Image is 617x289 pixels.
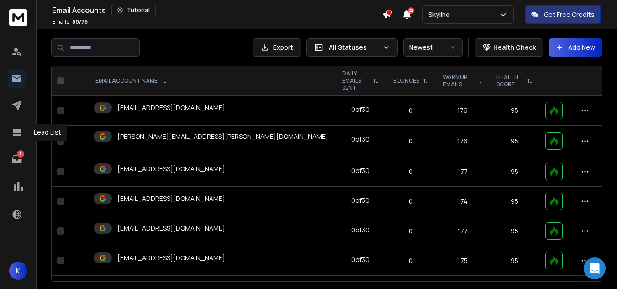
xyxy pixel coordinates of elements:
[408,7,414,14] span: 22
[549,38,602,57] button: Add New
[9,262,27,280] button: K
[351,135,369,144] div: 0 of 30
[52,18,88,26] p: Emails :
[391,137,430,146] p: 0
[117,164,225,173] p: [EMAIL_ADDRESS][DOMAIN_NAME]
[403,38,463,57] button: Newest
[28,124,67,141] div: Lead List
[393,77,419,84] p: BOUNCES
[489,96,540,126] td: 95
[544,10,595,19] p: Get Free Credits
[436,157,489,187] td: 177
[493,43,536,52] p: Health Check
[496,74,523,88] p: HEALTH SCORE
[351,226,369,235] div: 0 of 30
[436,187,489,216] td: 174
[489,216,540,246] td: 95
[117,132,328,141] p: [PERSON_NAME][EMAIL_ADDRESS][PERSON_NAME][DOMAIN_NAME]
[117,194,225,203] p: [EMAIL_ADDRESS][DOMAIN_NAME]
[253,38,301,57] button: Export
[525,5,601,24] button: Get Free Credits
[117,253,225,263] p: [EMAIL_ADDRESS][DOMAIN_NAME]
[391,167,430,176] p: 0
[111,4,156,16] button: Tutorial
[117,103,225,112] p: [EMAIL_ADDRESS][DOMAIN_NAME]
[52,4,382,16] div: Email Accounts
[436,216,489,246] td: 177
[436,246,489,276] td: 175
[489,157,540,187] td: 95
[436,96,489,126] td: 176
[95,77,167,84] div: EMAIL ACCOUNT NAME
[489,187,540,216] td: 95
[391,106,430,115] p: 0
[72,18,88,26] span: 50 / 75
[342,70,369,92] p: DAILY EMAILS SENT
[428,10,454,19] p: Skyline
[351,166,369,175] div: 0 of 30
[391,226,430,236] p: 0
[475,38,543,57] button: Health Check
[436,126,489,157] td: 176
[351,105,369,114] div: 0 of 30
[329,43,379,52] p: All Statuses
[8,150,26,168] a: 1
[17,150,24,158] p: 1
[117,224,225,233] p: [EMAIL_ADDRESS][DOMAIN_NAME]
[443,74,473,88] p: WARMUP EMAILS
[351,196,369,205] div: 0 of 30
[584,257,606,279] div: Open Intercom Messenger
[391,256,430,265] p: 0
[391,197,430,206] p: 0
[489,126,540,157] td: 95
[351,255,369,264] div: 0 of 30
[489,246,540,276] td: 95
